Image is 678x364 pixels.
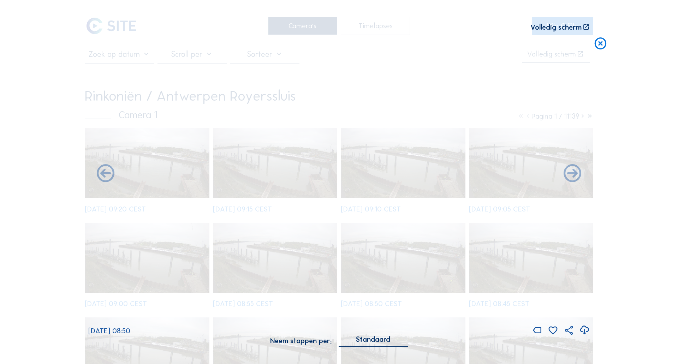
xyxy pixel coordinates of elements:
div: Neem stappen per: [270,337,332,344]
div: Standaard [339,336,408,346]
div: Standaard [356,336,390,342]
i: Forward [95,163,116,185]
div: Volledig scherm [530,24,582,31]
span: [DATE] 08:50 [88,327,130,335]
i: Back [562,163,583,185]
